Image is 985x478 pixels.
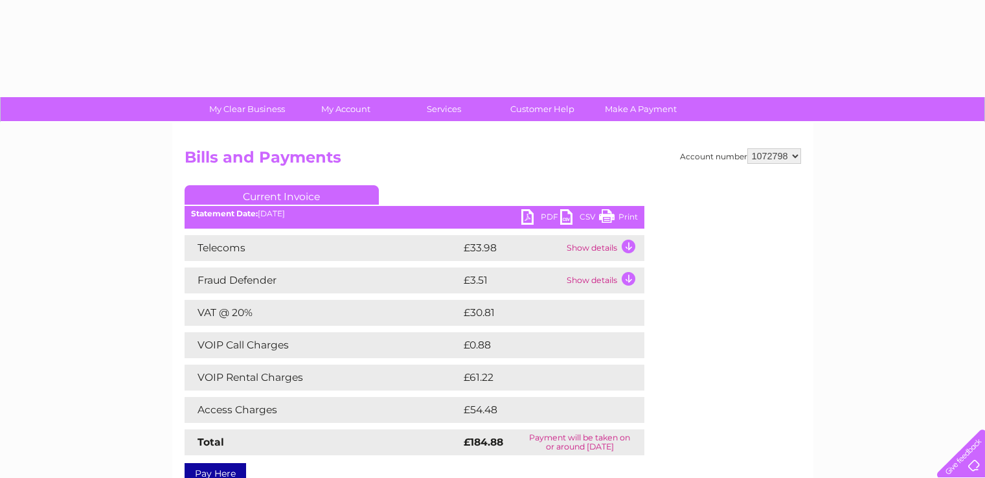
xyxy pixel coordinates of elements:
[185,397,460,423] td: Access Charges
[191,209,258,218] b: Statement Date:
[198,436,224,448] strong: Total
[194,97,300,121] a: My Clear Business
[460,365,617,391] td: £61.22
[563,235,644,261] td: Show details
[460,332,615,358] td: £0.88
[185,185,379,205] a: Current Invoice
[460,397,619,423] td: £54.48
[185,267,460,293] td: Fraud Defender
[680,148,801,164] div: Account number
[599,209,638,228] a: Print
[515,429,644,455] td: Payment will be taken on or around [DATE]
[391,97,497,121] a: Services
[460,267,563,293] td: £3.51
[185,332,460,358] td: VOIP Call Charges
[185,300,460,326] td: VAT @ 20%
[489,97,596,121] a: Customer Help
[460,300,617,326] td: £30.81
[185,148,801,173] h2: Bills and Payments
[185,235,460,261] td: Telecoms
[460,235,563,261] td: £33.98
[560,209,599,228] a: CSV
[185,209,644,218] div: [DATE]
[563,267,644,293] td: Show details
[185,365,460,391] td: VOIP Rental Charges
[521,209,560,228] a: PDF
[464,436,503,448] strong: £184.88
[292,97,399,121] a: My Account
[587,97,694,121] a: Make A Payment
